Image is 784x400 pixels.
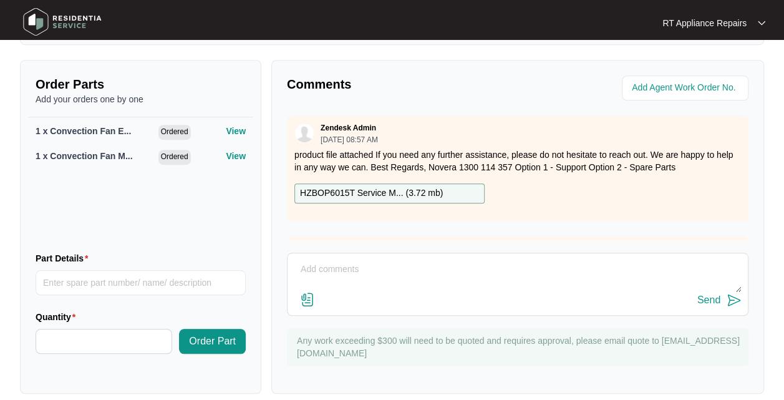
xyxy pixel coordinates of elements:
img: file-attachment-doc.svg [300,292,315,307]
p: Order Parts [36,76,246,93]
label: Part Details [36,252,94,265]
p: product file attached If you need any further assistance, please do not hesitate to reach out. We... [294,149,741,173]
label: Quantity [36,311,80,323]
p: RT Appliance Repairs [662,17,747,29]
p: Any work exceeding $300 will need to be quoted and requires approval, please email quote to [EMAI... [297,334,742,359]
img: user.svg [295,124,314,142]
p: Comments [287,76,509,93]
p: Add your orders one by one [36,93,246,105]
span: 1 x Convection Fan M... [36,151,133,161]
span: Order Part [189,334,236,349]
img: dropdown arrow [758,20,765,26]
p: View [226,150,246,162]
button: Order Part [179,329,246,354]
input: Add Agent Work Order No. [632,80,741,95]
span: Ordered [158,125,191,140]
span: Ordered [158,150,191,165]
p: [DATE] 08:57 AM [321,136,378,144]
img: residentia service logo [19,3,106,41]
input: Part Details [36,270,246,295]
p: HZBOP6015T Service M... ( 3.72 mb ) [300,187,443,200]
p: Zendesk Admin [321,123,376,133]
button: Send [697,292,742,309]
span: 1 x Convection Fan E... [36,126,131,136]
div: Send [697,295,720,306]
img: send-icon.svg [727,293,742,308]
p: View [226,125,246,137]
input: Quantity [36,329,172,353]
